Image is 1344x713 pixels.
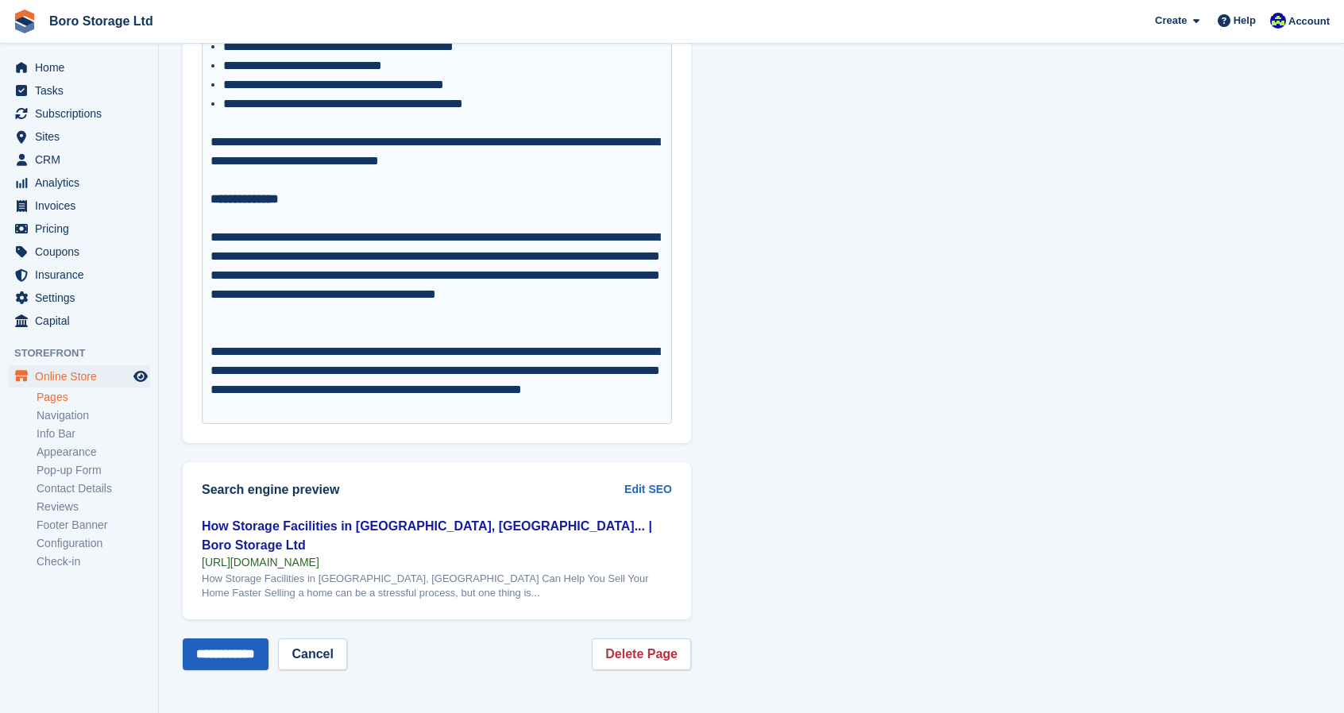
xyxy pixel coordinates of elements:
a: Info Bar [37,426,150,441]
span: Subscriptions [35,102,130,125]
span: Sites [35,125,130,148]
a: Preview store [131,367,150,386]
a: menu [8,218,150,240]
a: menu [8,102,150,125]
span: Insurance [35,264,130,286]
a: Pages [37,390,150,405]
a: Navigation [37,408,150,423]
a: Boro Storage Ltd [43,8,160,34]
a: menu [8,125,150,148]
a: menu [8,310,150,332]
img: stora-icon-8386f47178a22dfd0bd8f6a31ec36ba5ce8667c1dd55bd0f319d3a0aa187defe.svg [13,10,37,33]
span: Invoices [35,195,130,217]
span: Help [1234,13,1256,29]
span: Storefront [14,345,158,361]
a: Contact Details [37,481,150,496]
span: CRM [35,148,130,171]
a: Footer Banner [37,518,150,533]
h2: Search engine preview [202,483,624,497]
a: menu [8,264,150,286]
a: Appearance [37,445,150,460]
img: Tobie Hillier [1270,13,1286,29]
a: menu [8,79,150,102]
a: Check-in [37,554,150,569]
a: menu [8,287,150,309]
a: menu [8,365,150,387]
span: Capital [35,310,130,332]
a: Cancel [278,638,346,670]
div: [URL][DOMAIN_NAME] [202,555,672,569]
a: menu [8,195,150,217]
span: Pricing [35,218,130,240]
a: menu [8,241,150,263]
a: Pop-up Form [37,463,150,478]
a: Reviews [37,499,150,515]
span: Online Store [35,365,130,387]
div: How Storage Facilities in [GEOGRAPHIC_DATA], [GEOGRAPHIC_DATA]... | Boro Storage Ltd [202,517,672,555]
a: Edit SEO [624,481,672,498]
span: Coupons [35,241,130,263]
a: Delete Page [592,638,691,670]
div: How Storage Facilities in [GEOGRAPHIC_DATA], [GEOGRAPHIC_DATA] Can Help You Sell Your Home Faster... [202,572,672,600]
a: menu [8,56,150,79]
a: menu [8,148,150,171]
a: menu [8,172,150,194]
a: Configuration [37,536,150,551]
span: Create [1155,13,1187,29]
span: Tasks [35,79,130,102]
span: Home [35,56,130,79]
span: Settings [35,287,130,309]
span: Analytics [35,172,130,194]
span: Account [1288,13,1330,29]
